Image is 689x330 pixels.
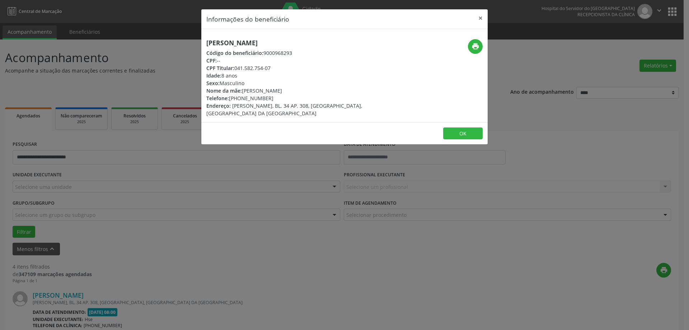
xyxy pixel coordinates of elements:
[206,72,221,79] span: Idade:
[206,57,217,64] span: CPF:
[206,94,387,102] div: [PHONE_NUMBER]
[206,87,387,94] div: [PERSON_NAME]
[206,87,242,94] span: Nome da mãe:
[206,72,387,79] div: 8 anos
[206,14,289,24] h5: Informações do beneficiário
[206,79,387,87] div: Masculino
[206,64,387,72] div: 041.582.754-07
[206,39,387,47] h5: [PERSON_NAME]
[206,50,263,56] span: Código do beneficiário:
[206,102,362,117] span: [PERSON_NAME], BL. 34 AP. 308, [GEOGRAPHIC_DATA], [GEOGRAPHIC_DATA] DA [GEOGRAPHIC_DATA]
[468,39,483,54] button: print
[443,127,483,140] button: OK
[473,9,488,27] button: Close
[206,95,229,102] span: Telefone:
[206,80,220,87] span: Sexo:
[472,42,479,50] i: print
[206,57,387,64] div: --
[206,49,387,57] div: 9000968293
[206,65,234,71] span: CPF Titular:
[206,102,231,109] span: Endereço:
